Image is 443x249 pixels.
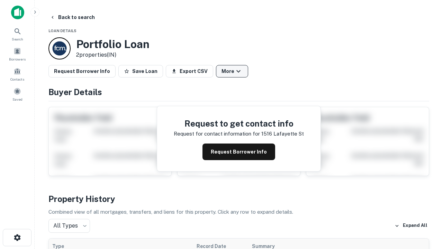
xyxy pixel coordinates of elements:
iframe: Chat Widget [408,194,443,227]
button: Save Loan [118,65,163,77]
button: Request Borrower Info [48,65,116,77]
a: Borrowers [2,45,33,63]
span: Search [12,36,23,42]
img: capitalize-icon.png [11,6,24,19]
h4: Property History [48,193,429,205]
h4: Buyer Details [48,86,429,98]
button: More [216,65,248,77]
span: Saved [12,96,22,102]
p: Request for contact information for [174,130,260,138]
p: 1516 lafayette st [261,130,304,138]
button: Export CSV [166,65,213,77]
button: Back to search [47,11,98,24]
button: Expand All [393,221,429,231]
span: Borrowers [9,56,26,62]
a: Search [2,25,33,43]
a: Contacts [2,65,33,83]
button: Request Borrower Info [202,144,275,160]
p: Combined view of all mortgages, transfers, and liens for this property. Click any row to expand d... [48,208,429,216]
p: 2 properties (IN) [76,51,150,59]
a: Saved [2,85,33,103]
span: Loan Details [48,29,76,33]
div: All Types [48,219,90,233]
h3: Portfolio Loan [76,38,150,51]
h4: Request to get contact info [174,117,304,130]
span: Contacts [10,76,24,82]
